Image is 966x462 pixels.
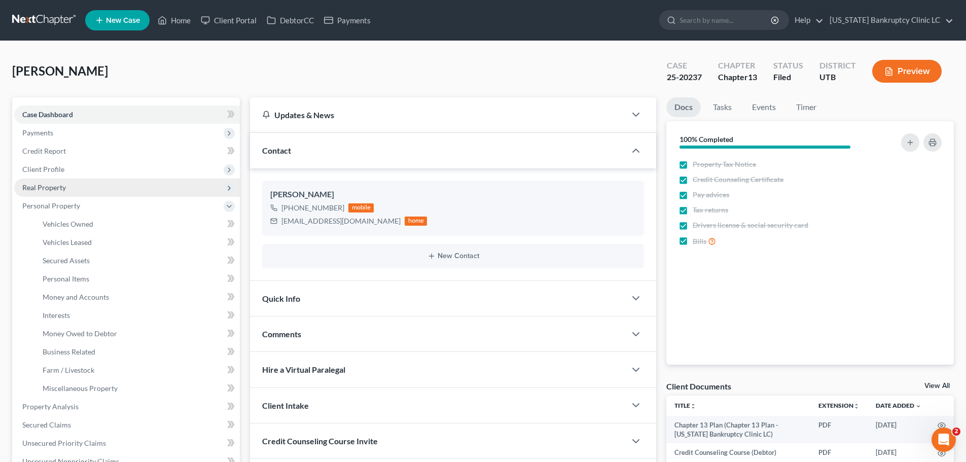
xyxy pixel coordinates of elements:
[693,174,783,185] span: Credit Counseling Certificate
[281,203,344,213] div: [PHONE_NUMBER]
[43,329,117,338] span: Money Owed to Debtor
[262,294,300,303] span: Quick Info
[34,288,240,306] a: Money and Accounts
[43,347,95,356] span: Business Related
[14,434,240,452] a: Unsecured Priority Claims
[22,110,73,119] span: Case Dashboard
[22,183,66,192] span: Real Property
[666,381,731,392] div: Client Documents
[34,215,240,233] a: Vehicles Owned
[34,306,240,325] a: Interests
[106,17,140,24] span: New Case
[667,72,702,83] div: 25-20237
[262,110,614,120] div: Updates & News
[924,382,950,389] a: View All
[12,63,108,78] span: [PERSON_NAME]
[43,311,70,319] span: Interests
[932,428,956,452] iframe: Intercom live chat
[43,274,89,283] span: Personal Items
[773,72,803,83] div: Filed
[744,97,784,117] a: Events
[679,11,772,29] input: Search by name...
[773,60,803,72] div: Status
[952,428,960,436] span: 2
[34,361,240,379] a: Farm / Livestock
[853,403,860,409] i: unfold_more
[674,402,696,409] a: Titleunfold_more
[14,416,240,434] a: Secured Claims
[748,72,757,82] span: 13
[319,11,376,29] a: Payments
[405,217,427,226] div: home
[43,384,118,393] span: Miscellaneous Property
[666,443,810,461] td: Credit Counseling Course (Debtor)
[790,11,824,29] a: Help
[22,439,106,447] span: Unsecured Priority Claims
[693,159,756,169] span: Property Tax Notice
[693,236,706,246] span: Bills
[262,11,319,29] a: DebtorCC
[810,416,868,444] td: PDF
[718,60,757,72] div: Chapter
[22,402,79,411] span: Property Analysis
[34,233,240,252] a: Vehicles Leased
[666,416,810,444] td: Chapter 13 Plan (Chapter 13 Plan - [US_STATE] Bankruptcy Clinic LC)
[825,11,953,29] a: [US_STATE] Bankruptcy Clinic LC
[270,189,636,201] div: [PERSON_NAME]
[196,11,262,29] a: Client Portal
[43,293,109,301] span: Money and Accounts
[43,220,93,228] span: Vehicles Owned
[876,402,921,409] a: Date Added expand_more
[22,165,64,173] span: Client Profile
[667,60,702,72] div: Case
[679,135,733,144] strong: 100% Completed
[915,403,921,409] i: expand_more
[262,436,378,446] span: Credit Counseling Course Invite
[819,72,856,83] div: UTB
[693,205,728,215] span: Tax returns
[14,105,240,124] a: Case Dashboard
[43,256,90,265] span: Secured Assets
[34,343,240,361] a: Business Related
[262,401,309,410] span: Client Intake
[868,416,929,444] td: [DATE]
[788,97,825,117] a: Timer
[693,220,808,230] span: Drivers license & social security card
[34,379,240,398] a: Miscellaneous Property
[22,147,66,155] span: Credit Report
[14,398,240,416] a: Property Analysis
[43,366,94,374] span: Farm / Livestock
[22,420,71,429] span: Secured Claims
[348,203,374,212] div: mobile
[872,60,942,83] button: Preview
[666,97,701,117] a: Docs
[22,128,53,137] span: Payments
[14,142,240,160] a: Credit Report
[34,270,240,288] a: Personal Items
[818,402,860,409] a: Extensionunfold_more
[270,252,636,260] button: New Contact
[262,329,301,339] span: Comments
[281,216,401,226] div: [EMAIL_ADDRESS][DOMAIN_NAME]
[43,238,92,246] span: Vehicles Leased
[262,365,345,374] span: Hire a Virtual Paralegal
[810,443,868,461] td: PDF
[718,72,757,83] div: Chapter
[153,11,196,29] a: Home
[868,443,929,461] td: [DATE]
[262,146,291,155] span: Contact
[34,325,240,343] a: Money Owed to Debtor
[34,252,240,270] a: Secured Assets
[819,60,856,72] div: District
[705,97,740,117] a: Tasks
[690,403,696,409] i: unfold_more
[693,190,729,200] span: Pay advices
[22,201,80,210] span: Personal Property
